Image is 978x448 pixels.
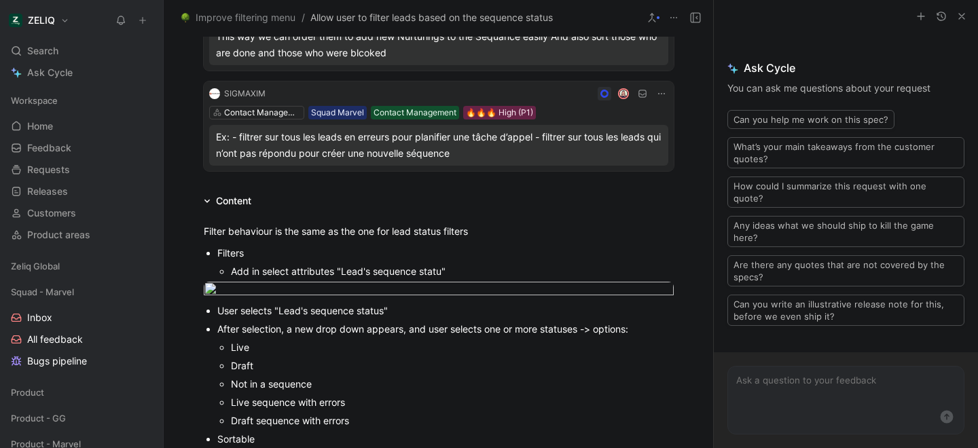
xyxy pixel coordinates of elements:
div: Zeliq Global [5,256,158,276]
button: ZELIQZELIQ [5,11,73,30]
button: What’s your main takeaways from the customer quotes? [727,137,964,168]
div: SIGMAXIM [224,87,266,100]
div: User selects "Lead's sequence status" [217,303,674,318]
div: Draft [231,358,674,373]
a: Requests [5,160,158,180]
div: Contact Management [224,106,300,119]
span: Ask Cycle [27,64,73,81]
span: All feedback [27,333,83,346]
div: Product - GG [5,408,158,432]
span: Product [11,386,44,399]
div: Squad Marvel [311,106,364,119]
span: Bugs pipeline [27,354,87,368]
a: Home [5,116,158,136]
div: 🔥🔥🔥 High (P1) [466,106,533,119]
span: Product areas [27,228,90,242]
a: Bugs pipeline [5,351,158,371]
span: Improve filtering menu [196,10,295,26]
span: Allow user to filter leads based on the sequence status [310,10,553,26]
div: Content [216,193,251,209]
img: avatar [619,89,628,98]
div: Product - GG [5,408,158,428]
button: 🌳Improve filtering menu [177,10,299,26]
a: Product areas [5,225,158,245]
img: 🌳 [181,13,190,22]
a: Customers [5,203,158,223]
div: Squad - Marvel [5,282,158,302]
div: Zeliq Global [5,256,158,280]
div: Product [5,382,158,407]
h1: ZELIQ [28,14,55,26]
div: Sortable [217,432,674,446]
a: Ask Cycle [5,62,158,83]
button: Are there any quotes that are not covered by the specs? [727,255,964,286]
div: After selection, a new drop down appears, and user selects one or more statuses -> options: [217,322,674,336]
span: Squad - Marvel [11,285,74,299]
div: Filters [217,246,674,260]
button: How could I summarize this request with one quote? [727,176,964,208]
div: Workspace [5,90,158,111]
div: Product [5,382,158,403]
span: / [302,10,305,26]
span: Inbox [27,311,52,324]
div: Contact Management [374,106,456,119]
div: Live [231,340,674,354]
a: All feedback [5,329,158,350]
div: Search [5,41,158,61]
span: Search [27,43,58,59]
span: Home [27,119,53,133]
span: Releases [27,185,68,198]
div: Not in a sequence [231,377,674,391]
span: Zeliq Global [11,259,60,273]
div: Squad - MarvelInboxAll feedbackBugs pipeline [5,282,158,371]
img: ZELIQ [9,14,22,27]
p: You can ask me questions about your request [727,80,964,96]
a: Feedback [5,138,158,158]
span: Feedback [27,141,71,155]
div: Ex: - filtrer sur tous les leads en erreurs pour planifier une tâche d’appel - filtrer sur tous l... [216,129,662,162]
span: Requests [27,163,70,176]
div: This way we can order them to add new Nurturings to the Sequance easily And also sort those who a... [216,29,662,61]
div: Add in select attributes "Lead's sequence statu" [231,264,674,278]
div: Content [198,193,257,209]
img: Capture d’écran 2024-01-25 à 16.33.20.png [204,282,674,300]
button: Can you write an illustrative release note for this, before we even ship it? [727,295,964,326]
span: Workspace [11,94,58,107]
span: Customers [27,206,76,220]
span: Product - GG [11,411,66,425]
div: Draft sequence with errors [231,413,674,428]
button: Any ideas what we should ship to kill the game here? [727,216,964,247]
button: Can you help me work on this spec? [727,110,894,129]
div: Live sequence with errors [231,395,674,409]
span: Ask Cycle [727,60,964,76]
a: Inbox [5,307,158,328]
img: logo [209,88,220,99]
a: Releases [5,181,158,202]
div: Filter behaviour is the same as the one for lead status filters [204,224,674,238]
